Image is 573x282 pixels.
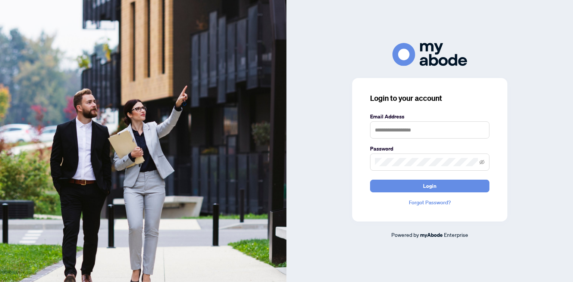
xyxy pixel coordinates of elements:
img: ma-logo [392,43,467,66]
span: Login [423,180,436,192]
span: Powered by [391,231,419,238]
span: Enterprise [444,231,468,238]
a: myAbode [420,231,443,239]
label: Password [370,145,489,153]
button: Login [370,180,489,192]
span: eye-invisible [479,159,485,165]
h3: Login to your account [370,93,489,103]
label: Email Address [370,112,489,121]
a: Forgot Password? [370,198,489,207]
